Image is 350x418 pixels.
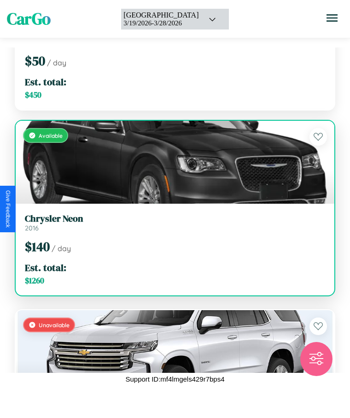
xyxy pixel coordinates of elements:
[25,75,66,88] span: Est. total:
[5,190,11,228] div: Give Feedback
[47,58,66,67] span: / day
[25,89,41,100] span: $ 450
[39,132,63,139] span: Available
[7,8,51,30] span: CarGo
[125,373,224,385] p: Support ID: mf4lmgels429r7bps4
[25,213,325,224] h3: Chrysler Neon
[123,19,198,27] div: 3 / 19 / 2026 - 3 / 28 / 2026
[52,244,71,253] span: / day
[25,224,39,232] span: 2016
[25,213,325,232] a: Chrysler Neon2016
[25,238,50,255] span: $ 140
[123,11,198,19] div: [GEOGRAPHIC_DATA]
[25,52,45,70] span: $ 50
[25,261,66,274] span: Est. total:
[39,322,70,329] span: Unavailable
[25,275,44,286] span: $ 1260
